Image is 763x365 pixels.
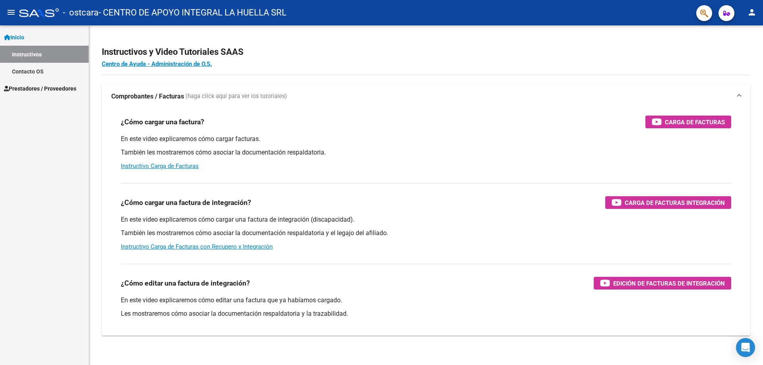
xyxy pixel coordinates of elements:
[63,4,99,21] span: - ostcara
[121,215,731,224] p: En este video explicaremos cómo cargar una factura de integración (discapacidad).
[121,309,731,318] p: Les mostraremos cómo asociar la documentación respaldatoria y la trazabilidad.
[121,135,731,143] p: En este video explicaremos cómo cargar facturas.
[102,44,750,60] h2: Instructivos y Video Tutoriales SAAS
[4,33,24,42] span: Inicio
[121,278,250,289] h3: ¿Cómo editar una factura de integración?
[102,60,212,68] a: Centro de Ayuda - Administración de O.S.
[736,338,755,357] div: Open Intercom Messenger
[121,229,731,238] p: También les mostraremos cómo asociar la documentación respaldatoria y el legajo del afiliado.
[4,84,76,93] span: Prestadores / Proveedores
[6,8,16,17] mat-icon: menu
[121,296,731,305] p: En este video explicaremos cómo editar una factura que ya habíamos cargado.
[625,198,725,208] span: Carga de Facturas Integración
[111,92,184,101] strong: Comprobantes / Facturas
[102,84,750,109] mat-expansion-panel-header: Comprobantes / Facturas (haga click aquí para ver los tutoriales)
[99,4,287,21] span: - CENTRO DE APOYO INTEGRAL LA HUELLA SRL
[747,8,757,17] mat-icon: person
[121,148,731,157] p: También les mostraremos cómo asociar la documentación respaldatoria.
[121,197,251,208] h3: ¿Cómo cargar una factura de integración?
[121,243,273,250] a: Instructivo Carga de Facturas con Recupero x Integración
[121,162,199,170] a: Instructivo Carga de Facturas
[645,116,731,128] button: Carga de Facturas
[121,116,204,127] h3: ¿Cómo cargar una factura?
[613,278,725,288] span: Edición de Facturas de integración
[665,117,725,127] span: Carga de Facturas
[186,92,287,101] span: (haga click aquí para ver los tutoriales)
[594,277,731,290] button: Edición de Facturas de integración
[102,109,750,336] div: Comprobantes / Facturas (haga click aquí para ver los tutoriales)
[605,196,731,209] button: Carga de Facturas Integración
